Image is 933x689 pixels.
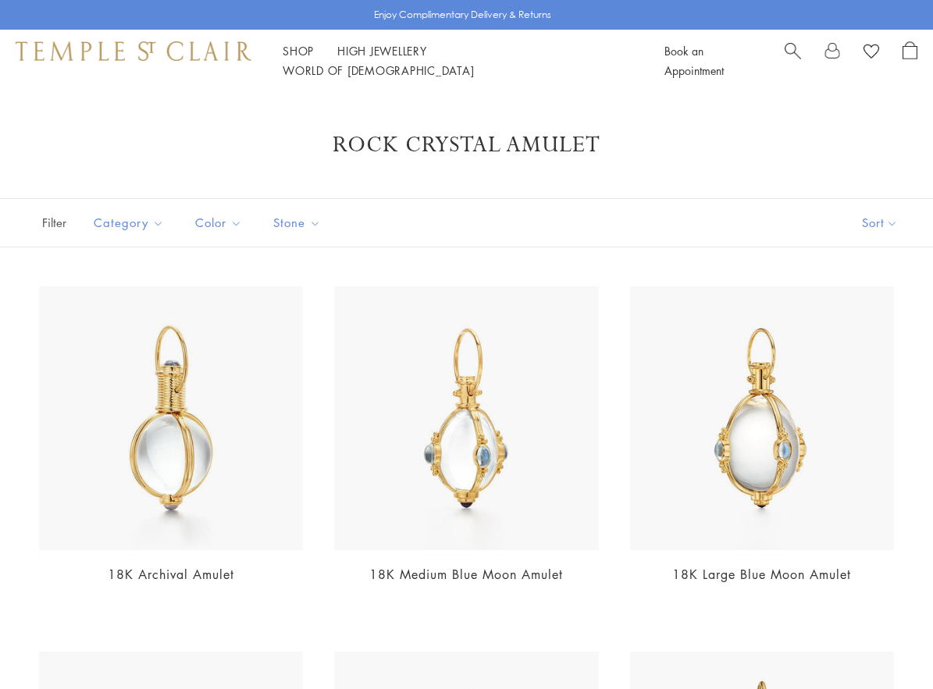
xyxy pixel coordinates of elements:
[283,43,314,59] a: ShopShop
[664,43,724,78] a: Book an Appointment
[86,213,176,233] span: Category
[903,41,917,80] a: Open Shopping Bag
[672,566,851,583] a: 18K Large Blue Moon Amulet
[855,616,917,673] iframe: Gorgias live chat messenger
[283,62,474,78] a: World of [DEMOGRAPHIC_DATA]World of [DEMOGRAPHIC_DATA]
[187,213,254,233] span: Color
[39,286,303,550] img: 18K Archival Amulet
[82,205,176,240] button: Category
[265,213,333,233] span: Stone
[374,7,551,23] p: Enjoy Complimentary Delivery & Returns
[337,43,427,59] a: High JewelleryHigh Jewellery
[785,41,801,80] a: Search
[62,131,871,159] h1: Rock Crystal Amulet
[16,41,251,60] img: Temple St. Clair
[262,205,333,240] button: Stone
[183,205,254,240] button: Color
[630,286,894,550] img: P54801-E18BM
[827,199,933,247] button: Show sort by
[283,41,629,80] nav: Main navigation
[108,566,234,583] a: 18K Archival Amulet
[369,566,563,583] a: 18K Medium Blue Moon Amulet
[864,41,879,65] a: View Wishlist
[334,286,598,550] img: P54801-E18BM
